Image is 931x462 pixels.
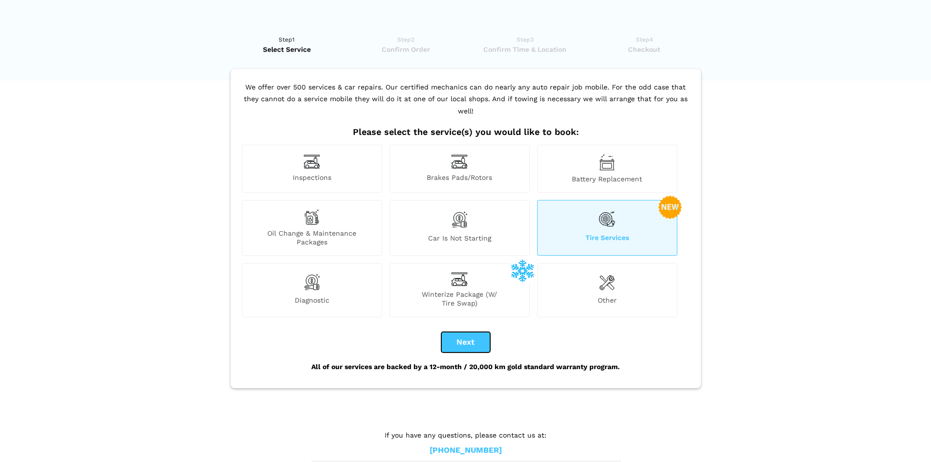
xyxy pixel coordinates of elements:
button: Next [441,332,490,352]
a: Step2 [349,35,462,54]
span: Brakes Pads/Rotors [390,173,529,183]
span: Tire Services [538,233,677,246]
span: Oil Change & Maintenance Packages [242,229,382,246]
span: Diagnostic [242,296,382,308]
a: Step3 [469,35,582,54]
span: Confirm Order [349,44,462,54]
span: Checkout [588,44,701,54]
span: Battery Replacement [538,175,677,183]
a: Step1 [231,35,344,54]
span: Confirm Time & Location [469,44,582,54]
p: If you have any questions, please contact us at: [312,430,620,440]
a: Step4 [588,35,701,54]
img: winterize-icon_1.png [511,259,534,282]
a: [PHONE_NUMBER] [430,445,502,456]
p: We offer over 500 services & car repairs. Our certified mechanics can do nearly any auto repair j... [239,81,692,127]
div: All of our services are backed by a 12-month / 20,000 km gold standard warranty program. [239,352,692,381]
span: Inspections [242,173,382,183]
h2: Please select the service(s) you would like to book: [239,127,692,137]
span: Select Service [231,44,344,54]
span: Other [538,296,677,308]
img: new-badge-2-48.png [658,196,682,219]
span: Car is not starting [390,234,529,246]
span: Winterize Package (W/ Tire Swap) [390,290,529,308]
